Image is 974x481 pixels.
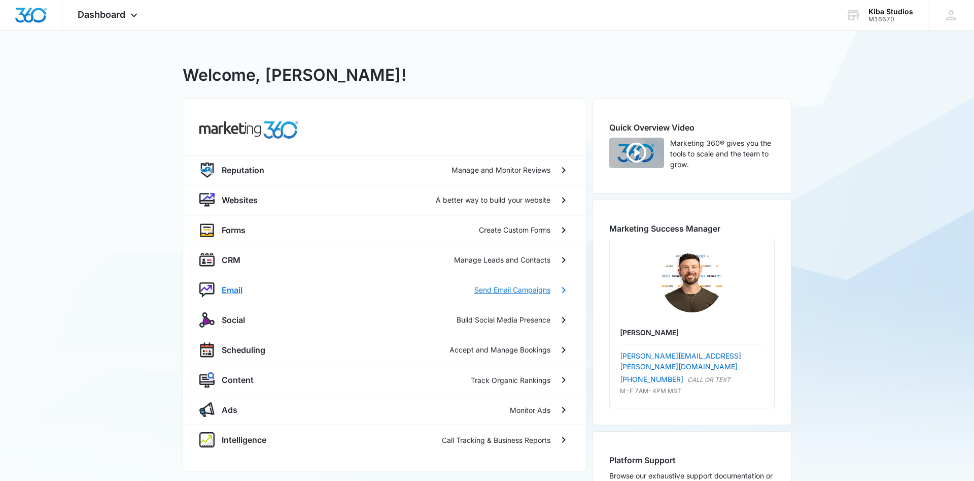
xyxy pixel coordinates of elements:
a: formsFormsCreate Custom Forms [183,215,586,245]
a: intelligenceIntelligenceCall Tracking & Business Reports [183,425,586,455]
p: Call Tracking & Business Reports [442,435,550,445]
p: Email [222,284,242,296]
p: Build Social Media Presence [457,314,550,325]
p: Intelligence [222,434,266,446]
img: common.products.marketing.title [199,121,298,139]
img: intelligence [199,432,215,447]
div: account name [868,8,913,16]
h2: Platform Support [609,454,775,466]
p: Accept and Manage Bookings [449,344,550,355]
p: Manage Leads and Contacts [454,254,550,265]
p: CRM [222,254,240,266]
img: nurture [199,282,215,298]
a: contentContentTrack Organic Rankings [183,365,586,395]
p: Reputation [222,164,264,176]
p: CALL OR TEXT [687,375,730,384]
div: account id [868,16,913,23]
a: reputationReputationManage and Monitor Reviews [183,155,586,185]
img: crm [199,252,215,268]
p: A better way to build your website [436,195,550,205]
p: Manage and Monitor Reviews [451,165,550,175]
h2: Marketing Success Manager [609,222,775,235]
a: websiteWebsitesA better way to build your website [183,185,586,215]
a: schedulingSchedulingAccept and Manage Bookings [183,335,586,365]
a: crmCRMManage Leads and Contacts [183,245,586,275]
img: scheduling [199,342,215,358]
img: Quick Overview Video [609,138,664,168]
p: M-F 7AM-4PM MST [620,387,764,396]
p: Social [222,314,245,326]
p: Content [222,374,254,386]
a: nurtureEmailSend Email Campaigns [183,275,586,305]
p: Marketing 360® gives you the tools to scale and the team to grow. [670,138,775,170]
p: Websites [222,194,258,206]
p: Ads [222,404,237,416]
p: Monitor Ads [510,405,550,415]
h1: Welcome, [PERSON_NAME]! [183,63,406,87]
p: Scheduling [222,344,265,356]
img: forms [199,222,215,238]
h2: Quick Overview Video [609,121,775,134]
img: ads [199,402,215,418]
span: Dashboard [78,9,125,20]
img: reputation [199,163,215,178]
a: socialSocialBuild Social Media Presence [183,305,586,335]
a: [PHONE_NUMBER] [620,374,683,384]
p: Forms [222,224,246,236]
img: content [199,372,215,388]
img: Erik Woods [662,251,722,312]
img: social [199,312,215,328]
p: Send Email Campaigns [474,284,550,295]
img: website [199,193,215,208]
a: adsAdsMonitor Ads [183,395,586,425]
p: [PERSON_NAME] [620,327,764,338]
a: [PERSON_NAME][EMAIL_ADDRESS][PERSON_NAME][DOMAIN_NAME] [620,351,741,371]
p: Create Custom Forms [479,225,550,235]
p: Track Organic Rankings [471,375,550,386]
